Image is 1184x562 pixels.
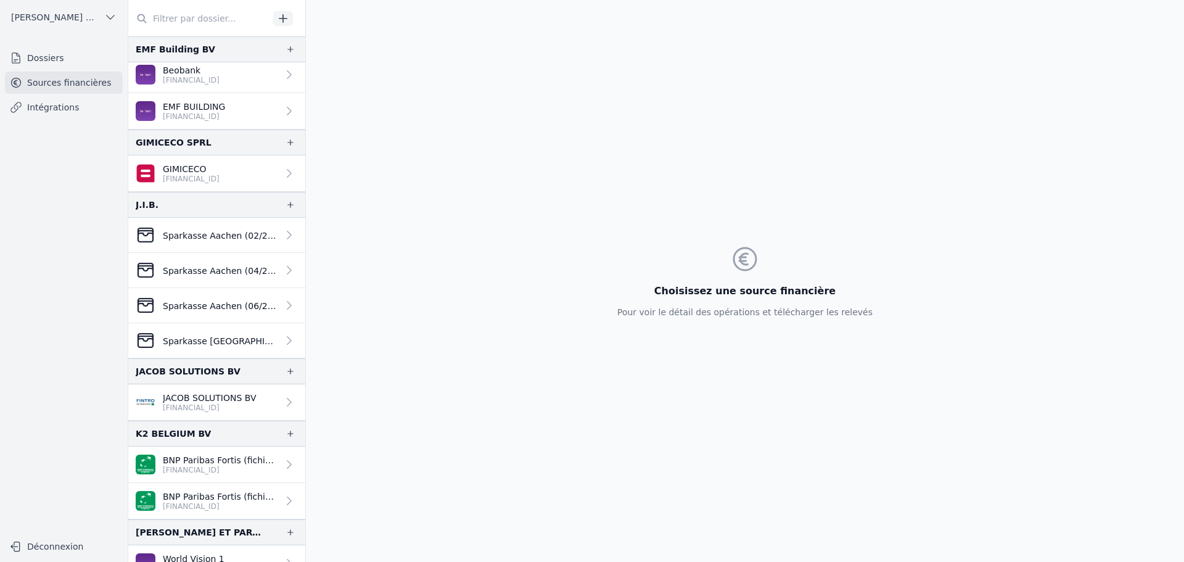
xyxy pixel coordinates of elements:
[5,7,123,27] button: [PERSON_NAME] ET PARTNERS SRL
[163,392,257,404] p: JACOB SOLUTIONS BV
[163,163,220,175] p: GIMICECO
[128,288,305,323] a: Sparkasse Aachen (06/2024 >07/2024)
[163,454,278,466] p: BNP Paribas Fortis (fichiers importés)
[617,306,873,318] p: Pour voir le détail des opérations et télécharger les relevés
[128,93,305,130] a: EMF BUILDING [FINANCIAL_ID]
[136,455,155,474] img: BNP_BE_BUSINESS_GEBABEBB.png
[136,491,155,511] img: BNP_BE_BUSINESS_GEBABEBB.png
[163,403,257,413] p: [FINANCIAL_ID]
[128,218,305,253] a: Sparkasse Aachen (02/2025 > 08/2025)
[128,483,305,519] a: BNP Paribas Fortis (fichiers importés) [FINANCIAL_ID]
[136,525,266,540] div: [PERSON_NAME] ET PARTNERS SRL
[128,155,305,192] a: GIMICECO [FINANCIAL_ID]
[128,7,269,30] input: Filtrer par dossier...
[136,426,211,441] div: K2 BELGIUM BV
[136,197,158,212] div: J.I.B.
[11,11,99,23] span: [PERSON_NAME] ET PARTNERS SRL
[128,57,305,93] a: Beobank [FINANCIAL_ID]
[163,465,278,475] p: [FINANCIAL_ID]
[136,225,155,245] img: CleanShot-202025-05-26-20at-2016.10.27-402x.png
[136,163,155,183] img: belfius.png
[5,47,123,69] a: Dossiers
[136,135,212,150] div: GIMICECO SPRL
[163,112,225,122] p: [FINANCIAL_ID]
[617,284,873,299] h3: Choisissez une source financière
[163,101,225,113] p: EMF BUILDING
[163,265,278,277] p: Sparkasse Aachen (04/2023 > 04/2024)
[163,335,278,347] p: Sparkasse [GEOGRAPHIC_DATA] (09/2024 > 12/2024)
[163,490,278,503] p: BNP Paribas Fortis (fichiers importés)
[163,64,220,76] p: Beobank
[136,260,155,280] img: CleanShot-202025-05-26-20at-2016.10.27-402x.png
[136,364,240,379] div: JACOB SOLUTIONS BV
[163,75,220,85] p: [FINANCIAL_ID]
[5,72,123,94] a: Sources financières
[136,331,155,350] img: CleanShot-202025-05-26-20at-2016.10.27-402x.png
[136,101,155,121] img: BEOBANK_CTBKBEBX.png
[136,295,155,315] img: CleanShot-202025-05-26-20at-2016.10.27-402x.png
[128,253,305,288] a: Sparkasse Aachen (04/2023 > 04/2024)
[163,229,278,242] p: Sparkasse Aachen (02/2025 > 08/2025)
[128,447,305,483] a: BNP Paribas Fortis (fichiers importés) [FINANCIAL_ID]
[136,65,155,85] img: BEOBANK_CTBKBEBX.png
[5,96,123,118] a: Intégrations
[136,392,155,412] img: FINTRO_BE_BUSINESS_GEBABEBB.png
[163,174,220,184] p: [FINANCIAL_ID]
[163,300,278,312] p: Sparkasse Aachen (06/2024 >07/2024)
[128,384,305,421] a: JACOB SOLUTIONS BV [FINANCIAL_ID]
[5,537,123,556] button: Déconnexion
[136,42,215,57] div: EMF Building BV
[163,502,278,511] p: [FINANCIAL_ID]
[128,323,305,358] a: Sparkasse [GEOGRAPHIC_DATA] (09/2024 > 12/2024)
